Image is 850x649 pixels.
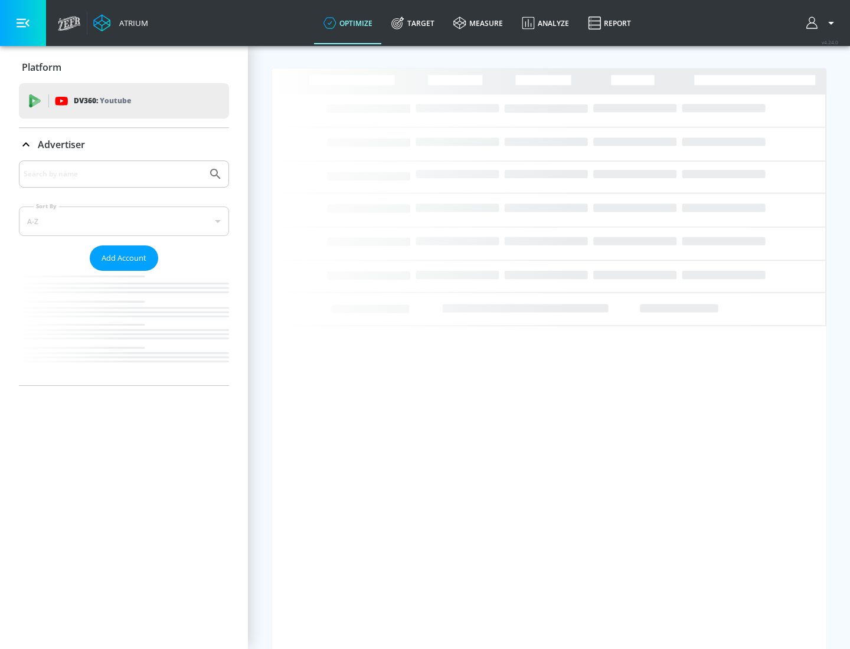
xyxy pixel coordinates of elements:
[19,271,229,385] nav: list of Advertiser
[19,83,229,119] div: DV360: Youtube
[382,2,444,44] a: Target
[115,18,148,28] div: Atrium
[444,2,512,44] a: measure
[93,14,148,32] a: Atrium
[74,94,131,107] p: DV360:
[34,202,59,210] label: Sort By
[100,94,131,107] p: Youtube
[24,166,202,182] input: Search by name
[314,2,382,44] a: optimize
[38,138,85,151] p: Advertiser
[19,128,229,161] div: Advertiser
[512,2,578,44] a: Analyze
[19,160,229,385] div: Advertiser
[822,39,838,45] span: v 4.24.0
[19,51,229,84] div: Platform
[19,206,229,236] div: A-Z
[22,61,61,74] p: Platform
[90,245,158,271] button: Add Account
[102,251,146,265] span: Add Account
[578,2,640,44] a: Report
